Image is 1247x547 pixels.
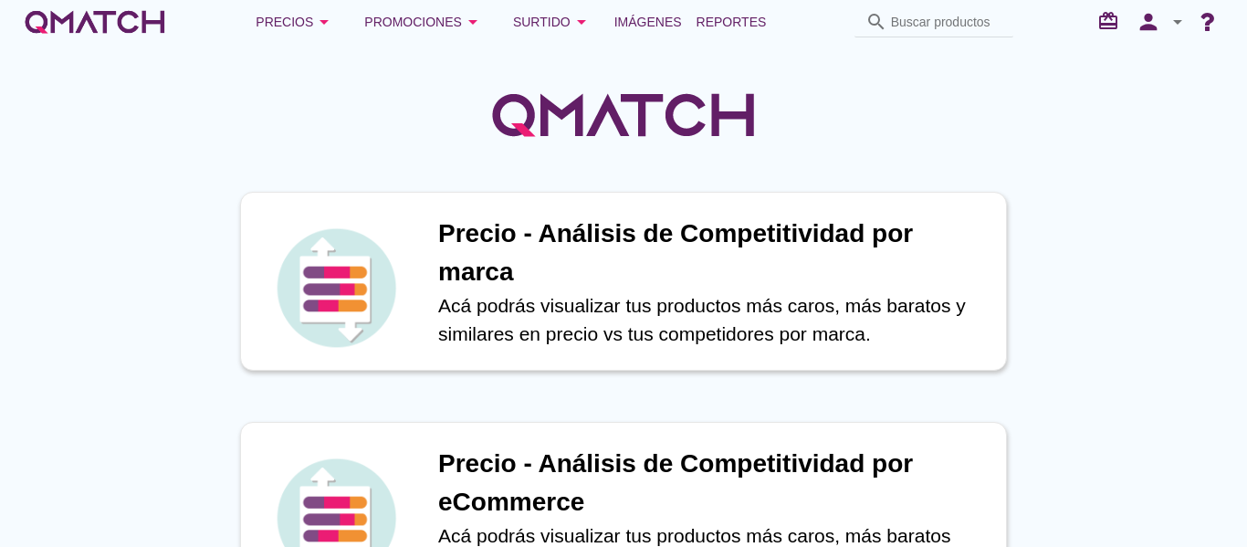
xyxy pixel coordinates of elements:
a: iconPrecio - Análisis de Competitividad por marcaAcá podrás visualizar tus productos más caros, m... [215,192,1032,371]
img: icon [272,224,400,352]
span: Imágenes [614,11,682,33]
i: arrow_drop_down [1167,11,1189,33]
p: Acá podrás visualizar tus productos más caros, más baratos y similares en precio vs tus competido... [438,291,988,349]
a: Reportes [689,4,774,40]
i: redeem [1097,10,1126,32]
div: Precios [256,11,335,33]
i: arrow_drop_down [462,11,484,33]
button: Precios [241,4,350,40]
h1: Precio - Análisis de Competitividad por eCommerce [438,445,988,521]
div: Promociones [364,11,484,33]
a: Imágenes [607,4,689,40]
input: Buscar productos [891,7,1002,37]
i: search [865,11,887,33]
img: QMatchLogo [487,69,760,161]
i: arrow_drop_down [313,11,335,33]
i: person [1130,9,1167,35]
i: arrow_drop_down [571,11,592,33]
h1: Precio - Análisis de Competitividad por marca [438,215,988,291]
button: Promociones [350,4,498,40]
button: Surtido [498,4,607,40]
div: Surtido [513,11,592,33]
span: Reportes [697,11,767,33]
a: white-qmatch-logo [22,4,168,40]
